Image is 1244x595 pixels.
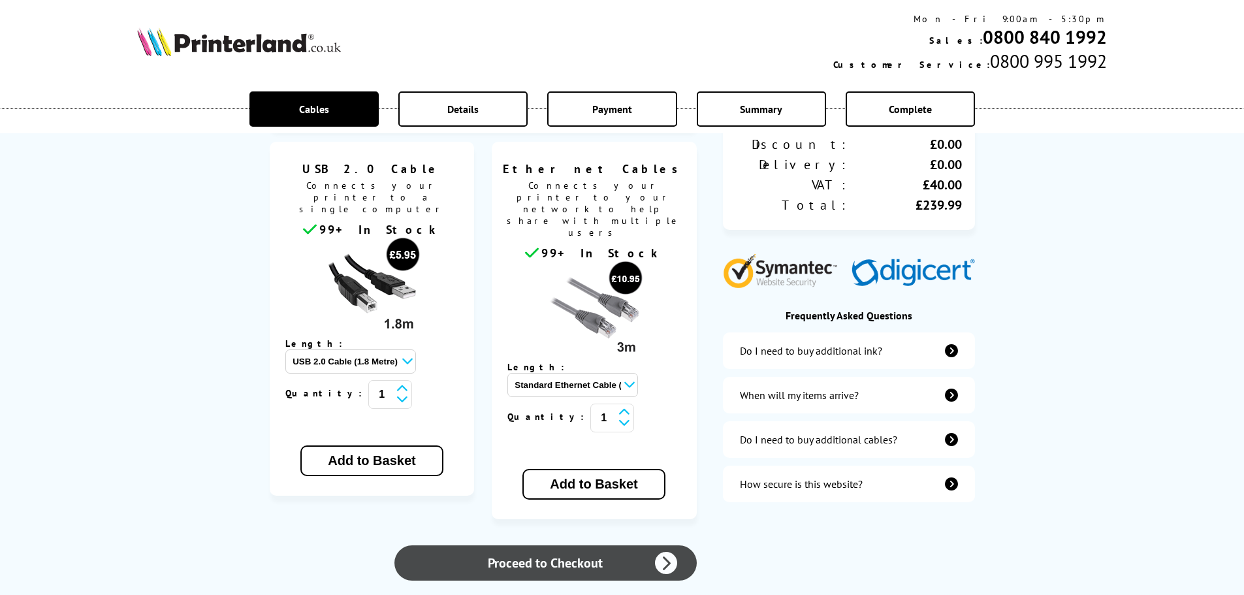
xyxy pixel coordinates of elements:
a: additional-ink [723,332,975,369]
span: Details [447,103,479,116]
div: Frequently Asked Questions [723,309,975,322]
a: items-arrive [723,377,975,413]
span: 99+ In Stock [319,222,441,237]
a: additional-cables [723,421,975,458]
span: Cables [299,103,329,116]
div: £0.00 [849,156,962,173]
div: Total: [736,197,849,214]
span: Connects your printer to a single computer [276,176,468,221]
div: £40.00 [849,176,962,193]
div: £239.99 [849,197,962,214]
div: Discount: [736,136,849,153]
div: Mon - Fri 9:00am - 5:30pm [833,13,1107,25]
div: Delivery: [736,156,849,173]
span: Summary [740,103,782,116]
a: secure-website [723,466,975,502]
img: Symantec Website Security [723,251,846,288]
img: Ethernet cable [545,261,643,359]
div: VAT: [736,176,849,193]
span: Customer Service: [833,59,990,71]
span: Complete [889,103,932,116]
span: Length: [285,338,355,349]
img: Digicert [852,259,975,288]
button: Add to Basket [522,469,665,500]
span: Length: [507,361,577,373]
a: 0800 840 1992 [983,25,1107,49]
span: Connects your printer to your network to help share with multiple users [498,176,690,245]
span: USB 2.0 Cable [279,161,465,176]
div: Do I need to buy additional cables? [740,433,897,446]
div: £0.00 [849,136,962,153]
div: How secure is this website? [740,477,863,490]
span: Quantity: [507,411,590,423]
div: Do I need to buy additional ink? [740,344,882,357]
span: 0800 995 1992 [990,49,1107,73]
span: Sales: [929,35,983,46]
img: usb cable [323,237,421,335]
span: Ethernet Cables [502,161,687,176]
button: Add to Basket [300,445,443,476]
div: When will my items arrive? [740,389,859,402]
img: Printerland Logo [137,27,341,56]
a: Proceed to Checkout [394,545,696,581]
span: 99+ In Stock [541,246,663,261]
span: Quantity: [285,387,368,399]
span: Payment [592,103,632,116]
